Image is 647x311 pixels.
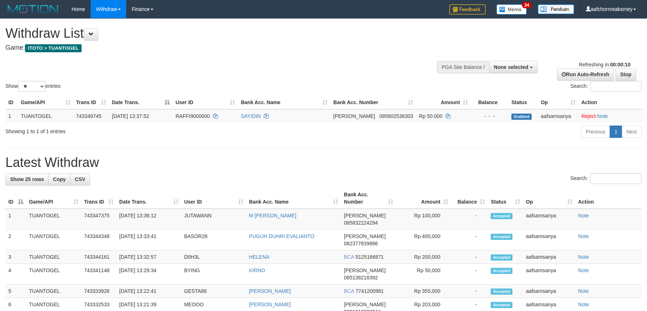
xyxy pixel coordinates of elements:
span: Accepted [491,302,512,308]
a: M [PERSON_NAME] [249,213,297,218]
span: 743349745 [76,113,102,119]
td: 3 [5,250,26,264]
span: RAFFI9000000 [176,113,210,119]
td: TUANTOGEL [26,250,81,264]
span: [PERSON_NAME] [344,233,386,239]
td: 4 [5,264,26,285]
span: Accepted [491,213,512,219]
th: ID [5,96,18,109]
th: Action [575,188,642,209]
td: 743333926 [81,285,116,298]
th: Game/API: activate to sort column ascending [26,188,81,209]
td: [DATE] 13:33:41 [116,230,181,250]
th: Balance: activate to sort column ascending [451,188,488,209]
a: 1 [610,126,622,138]
td: aafsamsanya [523,264,575,285]
td: 5 [5,285,26,298]
h4: Game: [5,44,424,52]
a: Note [578,213,589,218]
a: HELENA [249,254,269,260]
a: Copy [48,173,70,185]
a: Reject [581,113,596,119]
img: panduan.png [538,4,574,14]
td: TUANTOGEL [26,209,81,230]
div: - - - [474,112,506,120]
div: PGA Site Balance / [437,61,489,73]
span: [PERSON_NAME] [344,302,386,307]
span: Copy 085832224294 to clipboard [344,220,378,226]
td: [DATE] 13:22:41 [116,285,181,298]
span: Accepted [491,234,512,240]
a: Previous [581,126,610,138]
th: User ID: activate to sort column ascending [181,188,246,209]
td: Rp 200,000 [396,250,451,264]
a: Stop [615,68,636,81]
th: Bank Acc. Name: activate to sort column ascending [246,188,341,209]
span: Grabbed [511,114,532,120]
td: GESTA88 [181,285,246,298]
th: Bank Acc. Name: activate to sort column ascending [238,96,330,109]
img: Button%20Memo.svg [496,4,527,15]
a: Note [578,302,589,307]
td: - [451,285,488,298]
th: ID: activate to sort column descending [5,188,26,209]
td: aafsamsanya [523,230,575,250]
a: Run Auto-Refresh [557,68,614,81]
a: Note [578,254,589,260]
a: Note [578,233,589,239]
th: Amount: activate to sort column ascending [396,188,451,209]
a: Note [597,113,608,119]
th: Op: activate to sort column ascending [523,188,575,209]
td: TUANTOGEL [18,109,73,123]
img: Feedback.jpg [449,4,486,15]
td: TUANTOGEL [26,285,81,298]
span: Copy [53,176,66,182]
div: Showing 1 to 1 of 1 entries [5,125,264,135]
span: Copy 085602536303 to clipboard [379,113,413,119]
td: TUANTOGEL [26,264,81,285]
th: Game/API: activate to sort column ascending [18,96,73,109]
td: - [451,250,488,264]
th: Amount: activate to sort column ascending [416,96,471,109]
span: [PERSON_NAME] [333,113,375,119]
th: Balance [471,96,508,109]
span: Accepted [491,254,512,261]
span: Show 25 rows [10,176,44,182]
th: User ID: activate to sort column ascending [173,96,238,109]
td: BYING [181,264,246,285]
input: Search: [590,173,642,184]
span: [PERSON_NAME] [344,213,386,218]
th: Status [508,96,538,109]
td: JUTAWANN [181,209,246,230]
span: Copy 082377839866 to clipboard [344,241,378,246]
th: Trans ID: activate to sort column ascending [73,96,109,109]
button: None selected [489,61,537,73]
td: aafsamsanya [523,285,575,298]
th: Date Trans.: activate to sort column descending [109,96,173,109]
a: CSV [70,173,90,185]
td: 743344161 [81,250,116,264]
span: None selected [494,64,528,70]
td: Rp 50,000 [396,264,451,285]
td: Rp 400,000 [396,230,451,250]
td: Rp 355,000 [396,285,451,298]
strong: 00:00:10 [610,62,630,67]
span: BCA [344,254,354,260]
th: Date Trans.: activate to sort column ascending [116,188,181,209]
td: Rp 100,000 [396,209,451,230]
th: Status: activate to sort column ascending [488,188,523,209]
td: 743341148 [81,264,116,285]
span: CSV [75,176,85,182]
td: aafsamsanya [523,250,575,264]
label: Search: [570,173,642,184]
img: MOTION_logo.png [5,4,61,15]
input: Search: [590,81,642,92]
td: [DATE] 13:36:12 [116,209,181,230]
span: [DATE] 13:37:52 [112,113,149,119]
span: BCA [344,288,354,294]
select: Showentries [18,81,45,92]
td: - [451,230,488,250]
td: D0H3L [181,250,246,264]
span: Copy 5125166871 to clipboard [355,254,384,260]
span: Copy 7741200981 to clipboard [355,288,384,294]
